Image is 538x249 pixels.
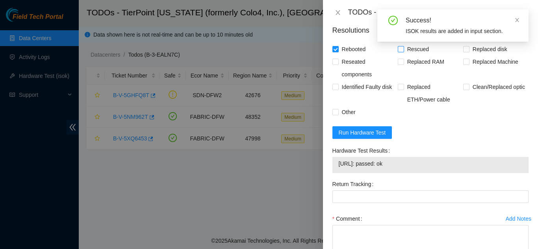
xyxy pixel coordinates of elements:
span: close [335,9,341,16]
span: check-circle [388,16,398,25]
label: Comment [332,212,365,225]
span: Replaced RAM [404,55,447,68]
label: Hardware Test Results [332,144,393,157]
span: Replaced Machine [469,55,521,68]
span: close [514,17,520,23]
div: Add Notes [506,216,531,221]
input: Return Tracking [332,190,529,203]
span: Reseated components [339,55,398,81]
span: Rebooted [339,43,369,55]
span: Replaced disk [469,43,510,55]
div: Success! [406,16,519,25]
span: [URL]: passed: ok [339,159,522,168]
button: Close [332,9,343,17]
span: Clean/Replaced optic [469,81,528,93]
span: Replaced ETH/Power cable [404,81,463,106]
label: Return Tracking [332,178,377,190]
span: Run Hardware Test [339,128,386,137]
span: Identified Faulty disk [339,81,395,93]
div: TODOs - Description - B-V-5XQ6453 [348,6,529,19]
button: Add Notes [505,212,532,225]
div: ISOK results are added in input section. [406,27,519,35]
span: Rescued [404,43,432,55]
button: Run Hardware Test [332,126,392,139]
p: Resolutions [332,19,529,36]
span: Other [339,106,359,118]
